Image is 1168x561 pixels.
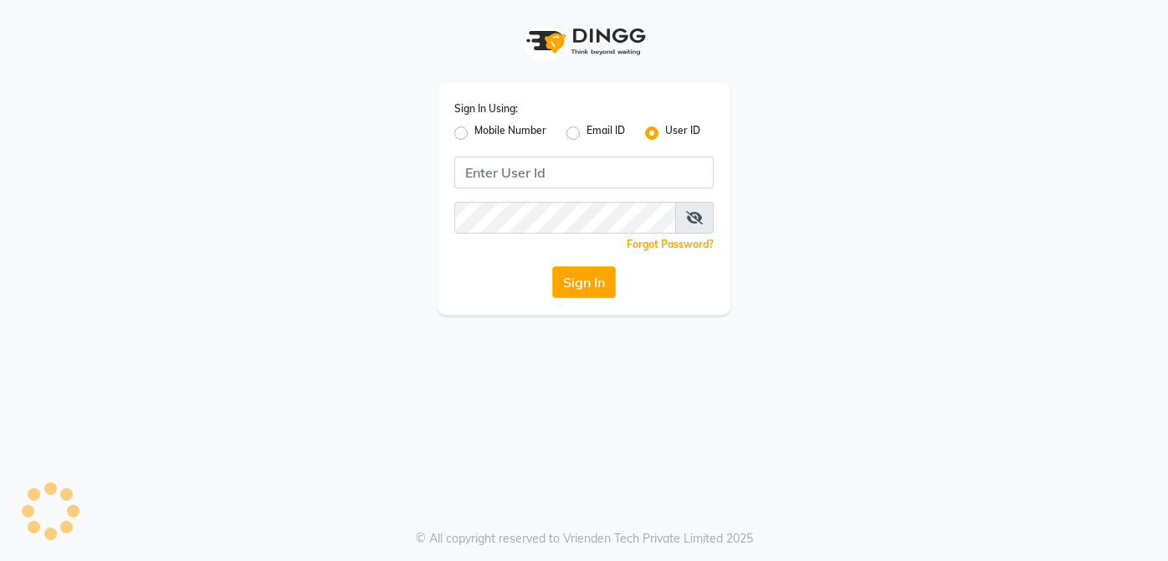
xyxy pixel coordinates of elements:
[517,17,651,66] img: logo1.svg
[587,123,625,143] label: Email ID
[552,266,616,298] button: Sign In
[454,101,518,116] label: Sign In Using:
[454,202,676,234] input: Username
[454,157,714,188] input: Username
[474,123,546,143] label: Mobile Number
[665,123,700,143] label: User ID
[627,238,714,250] a: Forgot Password?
